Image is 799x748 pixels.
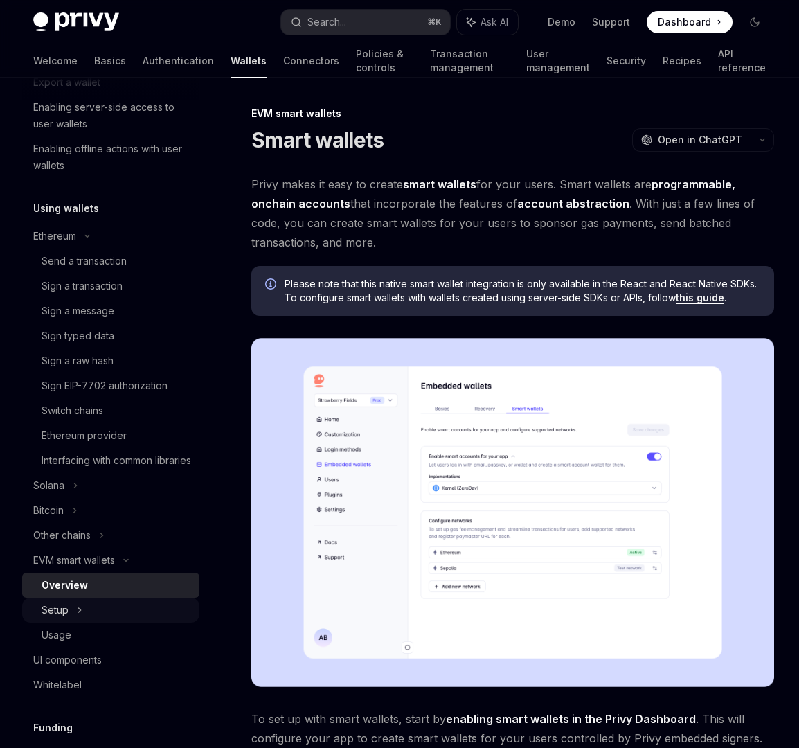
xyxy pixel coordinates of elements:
[526,44,590,78] a: User management
[42,602,69,618] div: Setup
[632,128,751,152] button: Open in ChatGPT
[744,11,766,33] button: Toggle dark mode
[22,95,199,136] a: Enabling server-side access to user wallets
[430,44,510,78] a: Transaction management
[33,99,191,132] div: Enabling server-side access to user wallets
[307,14,346,30] div: Search...
[251,107,774,121] div: EVM smart wallets
[548,15,575,29] a: Demo
[251,338,774,687] img: Sample enable smart wallets
[33,652,102,668] div: UI components
[42,627,71,643] div: Usage
[22,573,199,598] a: Overview
[33,141,191,174] div: Enabling offline actions with user wallets
[592,15,630,29] a: Support
[42,402,103,419] div: Switch chains
[33,552,115,569] div: EVM smart wallets
[283,44,339,78] a: Connectors
[481,15,508,29] span: Ask AI
[33,502,64,519] div: Bitcoin
[676,292,724,304] a: this guide
[647,11,733,33] a: Dashboard
[427,17,442,28] span: ⌘ K
[33,228,76,244] div: Ethereum
[658,133,742,147] span: Open in ChatGPT
[356,44,413,78] a: Policies & controls
[33,677,82,693] div: Whitelabel
[663,44,701,78] a: Recipes
[22,423,199,448] a: Ethereum provider
[285,277,760,305] span: Please note that this native smart wallet integration is only available in the React and React Na...
[251,175,774,252] span: Privy makes it easy to create for your users. Smart wallets are that incorporate the features of ...
[42,328,114,344] div: Sign typed data
[22,648,199,673] a: UI components
[446,712,696,727] a: enabling smart wallets in the Privy Dashboard
[22,448,199,473] a: Interfacing with common libraries
[42,278,123,294] div: Sign a transaction
[33,44,78,78] a: Welcome
[265,278,279,292] svg: Info
[143,44,214,78] a: Authentication
[94,44,126,78] a: Basics
[22,323,199,348] a: Sign typed data
[517,197,629,211] a: account abstraction
[22,299,199,323] a: Sign a message
[33,200,99,217] h5: Using wallets
[42,253,127,269] div: Send a transaction
[33,12,119,32] img: dark logo
[42,353,114,369] div: Sign a raw hash
[22,249,199,274] a: Send a transaction
[33,720,73,736] h5: Funding
[251,127,384,152] h1: Smart wallets
[281,10,450,35] button: Search...⌘K
[42,577,88,594] div: Overview
[22,373,199,398] a: Sign EIP-7702 authorization
[403,177,476,191] strong: smart wallets
[231,44,267,78] a: Wallets
[22,348,199,373] a: Sign a raw hash
[457,10,518,35] button: Ask AI
[251,709,774,748] span: To set up with smart wallets, start by . This will configure your app to create smart wallets for...
[22,673,199,697] a: Whitelabel
[22,623,199,648] a: Usage
[42,303,114,319] div: Sign a message
[607,44,646,78] a: Security
[22,136,199,178] a: Enabling offline actions with user wallets
[33,527,91,544] div: Other chains
[718,44,766,78] a: API reference
[33,477,64,494] div: Solana
[22,398,199,423] a: Switch chains
[22,274,199,299] a: Sign a transaction
[42,452,191,469] div: Interfacing with common libraries
[42,377,168,394] div: Sign EIP-7702 authorization
[42,427,127,444] div: Ethereum provider
[658,15,711,29] span: Dashboard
